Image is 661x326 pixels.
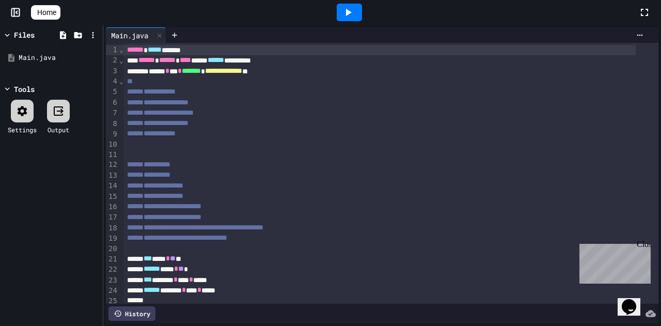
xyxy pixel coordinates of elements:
span: Fold line [119,45,124,54]
div: 22 [106,265,119,275]
a: Home [31,5,60,20]
iframe: chat widget [618,285,651,316]
div: Settings [8,125,37,134]
div: 6 [106,98,119,108]
div: 7 [106,108,119,118]
div: 24 [106,286,119,296]
div: 10 [106,139,119,150]
div: 19 [106,234,119,244]
iframe: chat widget [575,240,651,284]
div: 23 [106,275,119,286]
div: 5 [106,87,119,97]
div: 1 [106,45,119,55]
div: History [108,306,155,321]
div: 15 [106,192,119,202]
div: 17 [106,212,119,223]
div: Main.java [106,30,153,41]
div: 11 [106,150,119,160]
div: Main.java [19,53,99,63]
div: 18 [106,223,119,234]
div: 21 [106,254,119,265]
div: 4 [106,76,119,87]
div: 3 [106,66,119,76]
div: Files [14,29,35,40]
div: 9 [106,129,119,139]
div: 2 [106,55,119,66]
span: Fold line [119,77,124,85]
div: 16 [106,202,119,212]
div: Output [48,125,69,134]
div: 13 [106,170,119,181]
div: 8 [106,119,119,129]
span: Home [37,7,56,18]
div: 25 [106,296,119,306]
span: Fold line [119,56,124,65]
div: Tools [14,84,35,95]
div: Main.java [106,27,166,43]
div: 14 [106,181,119,191]
div: 12 [106,160,119,170]
div: Chat with us now!Close [4,4,71,66]
div: 20 [106,244,119,254]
